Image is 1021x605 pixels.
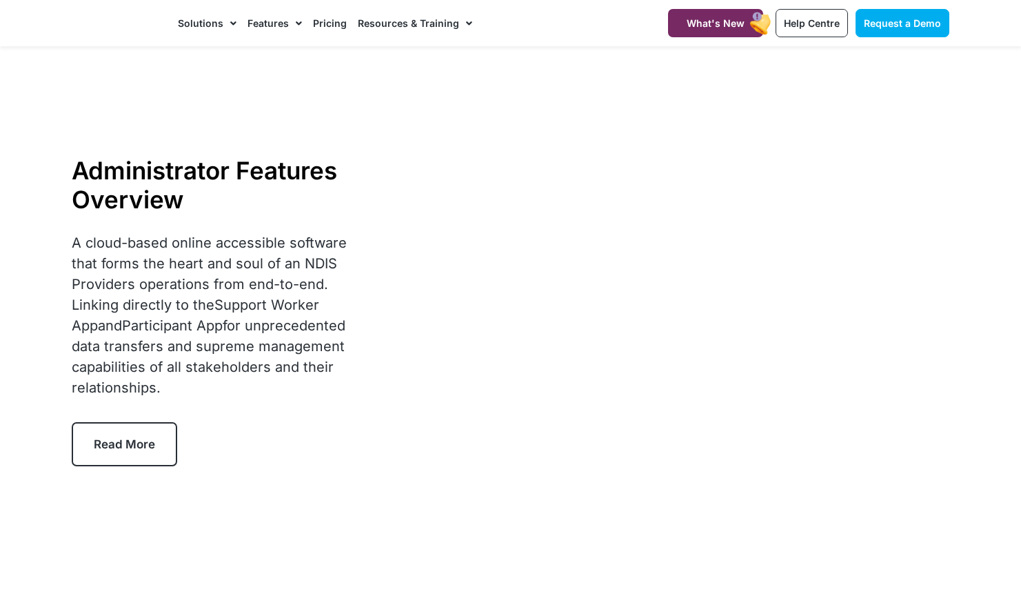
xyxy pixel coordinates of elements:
[784,17,840,29] span: Help Centre
[72,156,370,214] h1: Administrator Features Overview
[864,17,941,29] span: Request a Demo
[776,9,848,37] a: Help Centre
[71,13,164,34] img: CareMaster Logo
[687,17,745,29] span: What's New
[94,437,155,451] span: Read More
[122,317,223,334] a: Participant App
[72,235,347,396] span: A cloud-based online accessible software that forms the heart and soul of an NDIS Providers opera...
[72,422,177,466] a: Read More
[856,9,949,37] a: Request a Demo
[668,9,763,37] a: What's New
